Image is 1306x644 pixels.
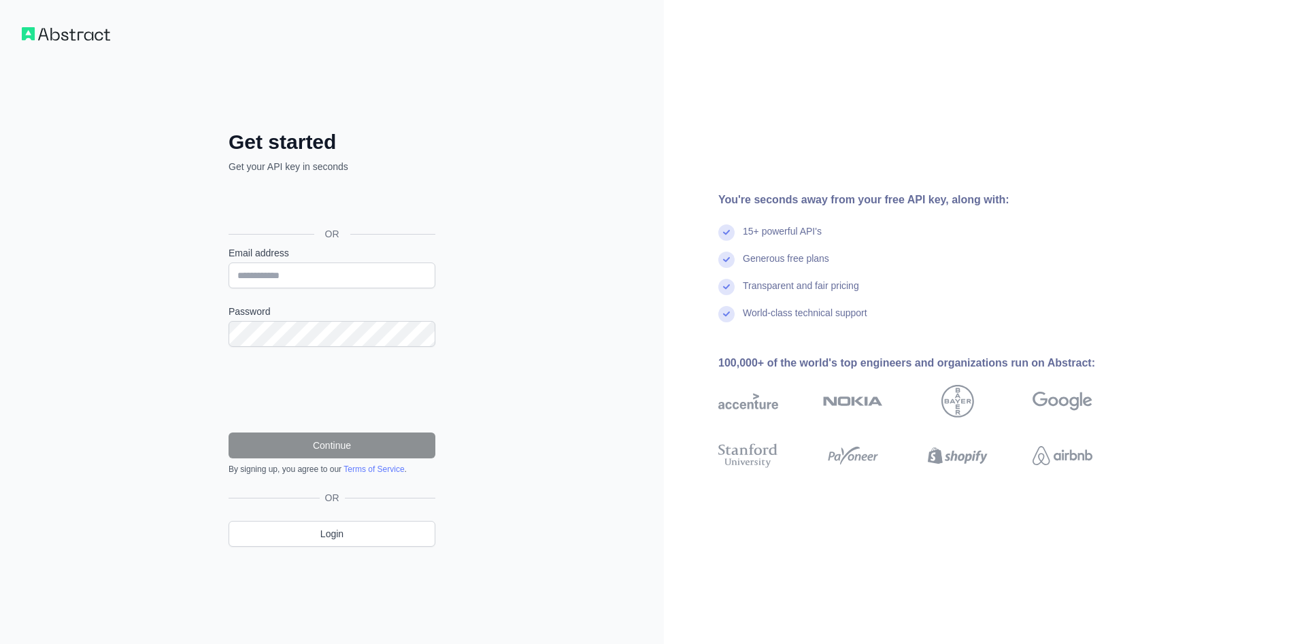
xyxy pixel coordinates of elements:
[229,246,435,260] label: Email address
[718,192,1136,208] div: You're seconds away from your free API key, along with:
[22,27,110,41] img: Workflow
[743,252,829,279] div: Generous free plans
[718,306,735,322] img: check mark
[1033,441,1092,471] img: airbnb
[222,188,439,218] iframe: Knop Inloggen met Google
[229,188,433,218] div: Inloggen met Google. Wordt geopend in een nieuw tabblad
[314,227,350,241] span: OR
[718,279,735,295] img: check mark
[743,279,859,306] div: Transparent and fair pricing
[344,464,404,474] a: Terms of Service
[823,385,883,418] img: nokia
[718,252,735,268] img: check mark
[229,130,435,154] h2: Get started
[229,160,435,173] p: Get your API key in seconds
[941,385,974,418] img: bayer
[928,441,988,471] img: shopify
[718,385,778,418] img: accenture
[229,521,435,547] a: Login
[229,433,435,458] button: Continue
[718,441,778,471] img: stanford university
[718,224,735,241] img: check mark
[823,441,883,471] img: payoneer
[229,464,435,475] div: By signing up, you agree to our .
[320,491,345,505] span: OR
[718,355,1136,371] div: 100,000+ of the world's top engineers and organizations run on Abstract:
[229,363,435,416] iframe: reCAPTCHA
[1033,385,1092,418] img: google
[229,305,435,318] label: Password
[743,224,822,252] div: 15+ powerful API's
[743,306,867,333] div: World-class technical support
